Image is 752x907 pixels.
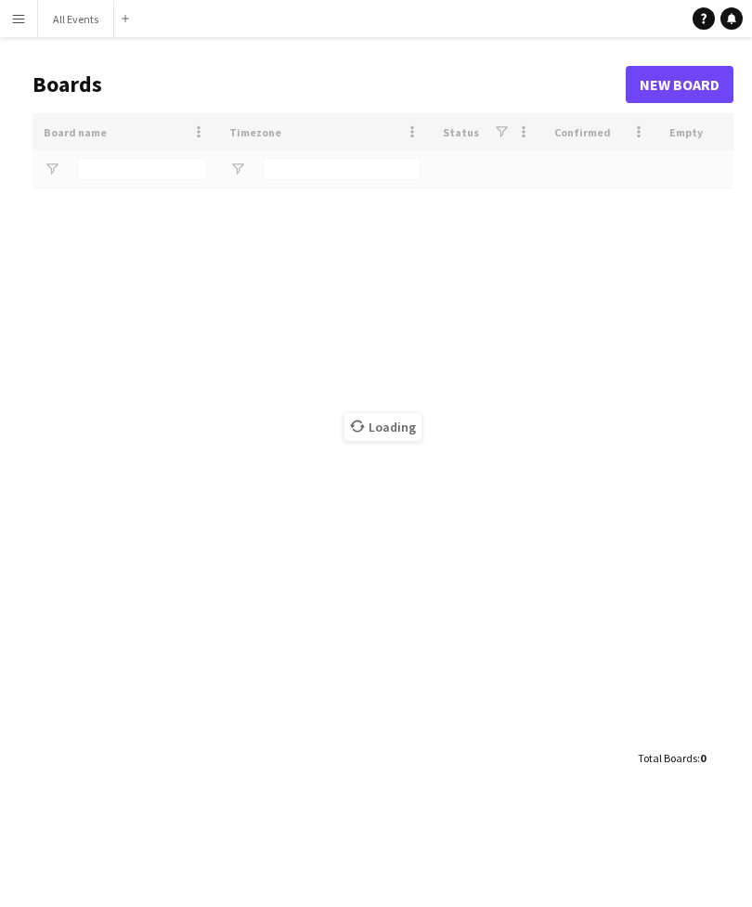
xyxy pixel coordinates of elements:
[626,66,733,103] a: New Board
[38,1,114,37] button: All Events
[638,751,697,765] span: Total Boards
[638,740,706,776] div: :
[344,413,421,441] span: Loading
[32,71,626,98] h1: Boards
[700,751,706,765] span: 0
